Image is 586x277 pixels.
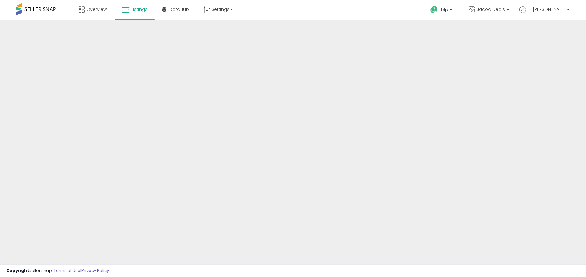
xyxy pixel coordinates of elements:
a: Privacy Policy [81,268,109,274]
span: Overview [86,6,107,13]
div: seller snap | | [6,268,109,274]
strong: Copyright [6,268,29,274]
span: DataHub [169,6,189,13]
span: Hi [PERSON_NAME] [528,6,565,13]
a: Terms of Use [54,268,80,274]
i: Get Help [430,6,438,14]
span: Jacoa Deals [477,6,505,13]
span: Help [439,7,448,13]
a: Help [425,1,458,20]
span: Listings [131,6,148,13]
a: Hi [PERSON_NAME] [519,6,570,20]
